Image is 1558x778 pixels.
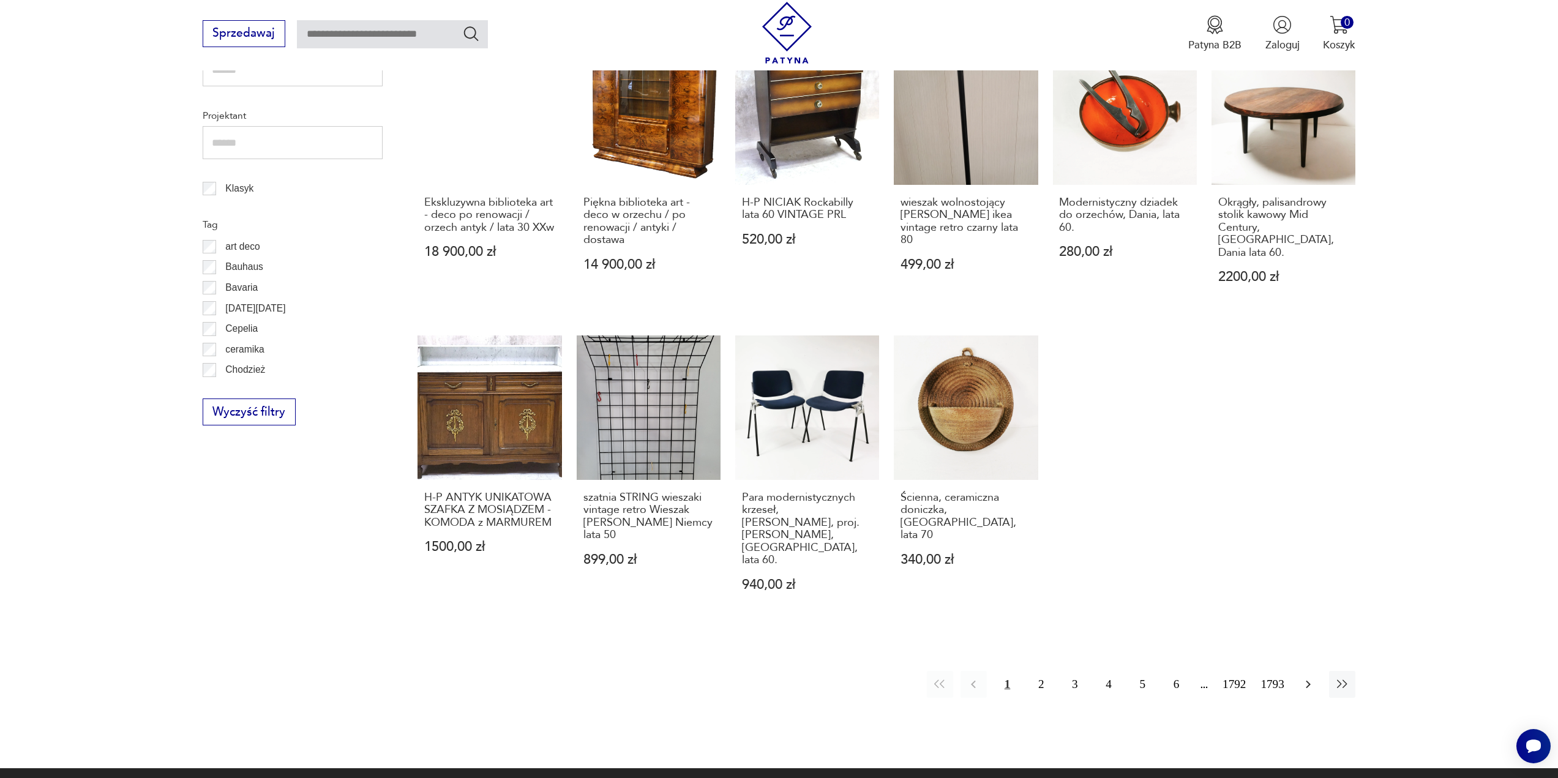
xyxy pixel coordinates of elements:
[1273,15,1292,34] img: Ikonka użytkownika
[225,301,285,316] p: [DATE][DATE]
[577,335,721,619] a: szatnia STRING wieszaki vintage retro Wieszak Karl Fichtel Niemcy lata 50szatnia STRING wieszaki ...
[462,24,480,42] button: Szukaj
[894,335,1038,619] a: Ścienna, ceramiczna doniczka, Niemcy, lata 70Ścienna, ceramiczna doniczka, [GEOGRAPHIC_DATA], lat...
[1218,196,1349,259] h3: Okrągły, palisandrowy stolik kawowy Mid Century, [GEOGRAPHIC_DATA], Dania lata 60.
[1205,15,1224,34] img: Ikona medalu
[203,29,285,39] a: Sprzedawaj
[1062,671,1088,697] button: 3
[1341,16,1354,29] div: 0
[901,258,1032,271] p: 499,00 zł
[225,362,265,378] p: Chodzież
[1212,41,1355,312] a: Okrągły, palisandrowy stolik kawowy Mid Century, Silkeborg, Dania lata 60.Okrągły, palisandrowy s...
[424,492,555,529] h3: H-P ANTYK UNIKATOWA SZAFKA Z MOSIĄDZEM - KOMODA z MARMUREM
[203,398,296,425] button: Wyczyść filtry
[583,196,714,247] h3: Piękna biblioteka art - deco w orzechu / po renowacji / antyki / dostawa
[424,540,555,553] p: 1500,00 zł
[418,335,561,619] a: H-P ANTYK UNIKATOWA SZAFKA Z MOSIĄDZEM - KOMODA z MARMUREMH-P ANTYK UNIKATOWA SZAFKA Z MOSIĄDZEM ...
[1516,729,1551,763] iframe: Smartsupp widget button
[1188,15,1242,52] button: Patyna B2B
[583,492,714,542] h3: szatnia STRING wieszaki vintage retro Wieszak [PERSON_NAME] Niemcy lata 50
[583,553,714,566] p: 899,00 zł
[1257,671,1287,697] button: 1793
[424,245,555,258] p: 18 900,00 zł
[1059,196,1190,234] h3: Modernistyczny dziadek do orzechów, Dania, lata 60.
[203,20,285,47] button: Sprzedawaj
[1163,671,1189,697] button: 6
[901,196,1032,247] h3: wieszak wolnostojący [PERSON_NAME] ikea vintage retro czarny lata 80
[901,492,1032,542] h3: Ścienna, ceramiczna doniczka, [GEOGRAPHIC_DATA], lata 70
[1265,15,1300,52] button: Zaloguj
[225,259,263,275] p: Bauhaus
[894,41,1038,312] a: wieszak wolnostojący Rutger andersson ikea vintage retro czarny lata 80wieszak wolnostojący [PERS...
[1188,38,1242,52] p: Patyna B2B
[424,196,555,234] h3: Ekskluzywna biblioteka art - deco po renowacji / orzech antyk / lata 30 XXw
[1219,671,1249,697] button: 1792
[225,342,264,357] p: ceramika
[577,41,721,312] a: Piękna biblioteka art - deco w orzechu / po renowacji / antyki / dostawaPiękna biblioteka art - d...
[1323,38,1355,52] p: Koszyk
[225,239,260,255] p: art deco
[1059,245,1190,258] p: 280,00 zł
[901,553,1032,566] p: 340,00 zł
[225,181,253,196] p: Klasyk
[742,492,873,566] h3: Para modernistycznych krzeseł, [PERSON_NAME], proj. [PERSON_NAME], [GEOGRAPHIC_DATA], lata 60.
[1330,15,1349,34] img: Ikona koszyka
[1323,15,1355,52] button: 0Koszyk
[1028,671,1054,697] button: 2
[742,196,873,222] h3: H-P NICIAK Rockabilly lata 60 VINTAGE PRL
[742,233,873,246] p: 520,00 zł
[225,280,258,296] p: Bavaria
[225,383,262,398] p: Ćmielów
[1053,41,1197,312] a: Modernistyczny dziadek do orzechów, Dania, lata 60.Modernistyczny dziadek do orzechów, Dania, lat...
[1188,15,1242,52] a: Ikona medaluPatyna B2B
[1095,671,1122,697] button: 4
[735,41,879,312] a: H-P NICIAK Rockabilly lata 60 VINTAGE PRLH-P NICIAK Rockabilly lata 60 VINTAGE PRL520,00 zł
[756,2,818,64] img: Patyna - sklep z meblami i dekoracjami vintage
[735,335,879,619] a: Para modernistycznych krzeseł, Anonima Castelli, proj. G. Piretti, Włochy, lata 60.Para modernist...
[1265,38,1300,52] p: Zaloguj
[203,217,383,233] p: Tag
[225,321,258,337] p: Cepelia
[1129,671,1156,697] button: 5
[418,41,561,312] a: Ekskluzywna biblioteka art - deco po renowacji / orzech antyk / lata 30 XXwEkskluzywna biblioteka...
[994,671,1021,697] button: 1
[203,108,383,124] p: Projektant
[742,578,873,591] p: 940,00 zł
[1218,271,1349,283] p: 2200,00 zł
[583,258,714,271] p: 14 900,00 zł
